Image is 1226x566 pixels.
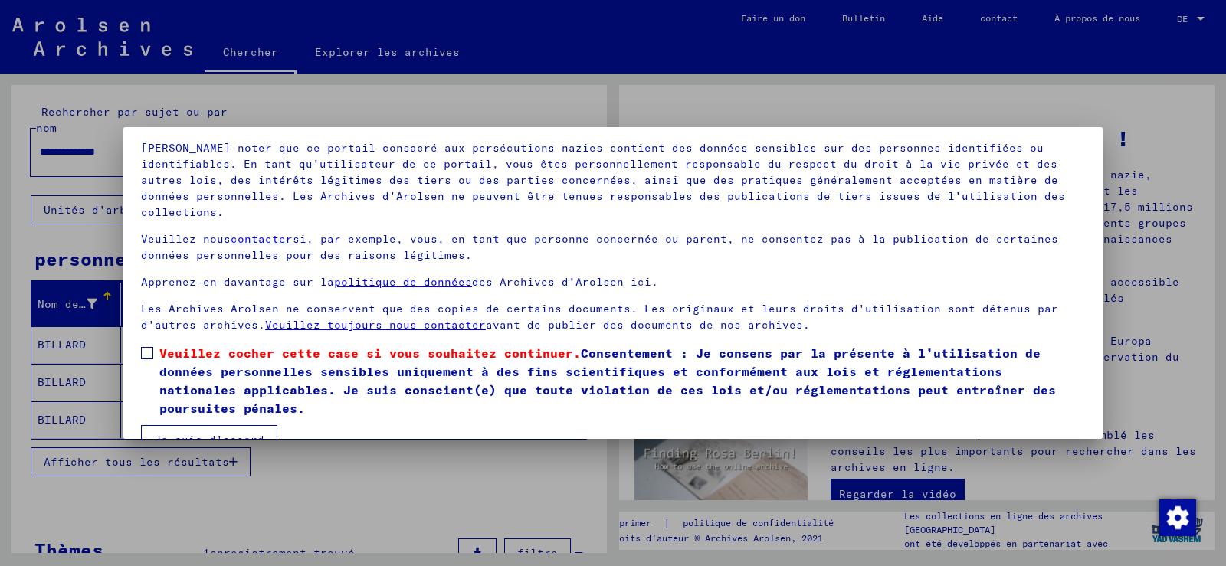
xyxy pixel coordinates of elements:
img: Modifier le consentement [1159,499,1196,536]
a: Veuillez toujours nous contacter [265,318,486,332]
font: Veuillez nous [141,232,231,246]
font: si, par exemple, vous, en tant que personne concernée ou parent, ne consentez pas à la publicatio... [141,232,1058,262]
a: politique de données [334,275,472,289]
button: Je suis d'accord [141,425,277,454]
font: des Archives d’Arolsen ici. [472,275,658,289]
font: [PERSON_NAME] noter que ce portail consacré aux persécutions nazies contient des données sensible... [141,141,1065,219]
font: Consentement : Je consens par la présente à l’utilisation de données personnelles sensibles uniqu... [159,345,1056,416]
font: avant de publier des documents de nos archives. [486,318,810,332]
font: Veuillez cocher cette case si vous souhaitez continuer. [159,345,581,361]
a: contacter [231,232,293,246]
div: Modifier le consentement [1159,499,1195,535]
font: Je suis d'accord [154,433,264,447]
font: Apprenez-en davantage sur la [141,275,334,289]
font: Les Archives Arolsen ne conservent que des copies de certains documents. Les originaux et leurs d... [141,302,1058,332]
